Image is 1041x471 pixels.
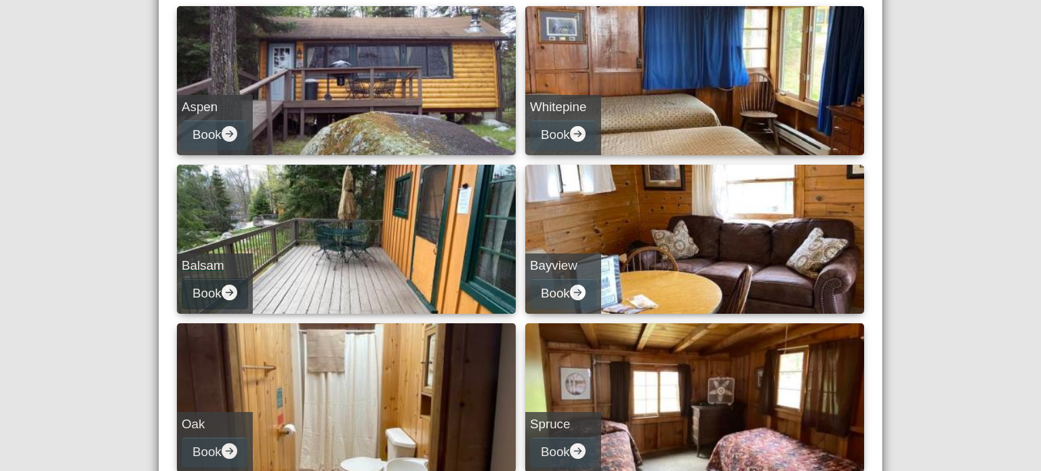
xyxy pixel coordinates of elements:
svg: arrow right circle fill [570,285,586,300]
svg: arrow right circle fill [570,126,586,142]
svg: arrow right circle fill [222,443,237,459]
button: Bookarrow right circle fill [182,437,248,468]
h5: Oak [182,417,248,432]
svg: arrow right circle fill [222,126,237,142]
h5: Aspen [182,100,248,115]
h5: Bayview [530,258,596,274]
svg: arrow right circle fill [570,443,586,459]
button: Bookarrow right circle fill [530,120,596,150]
svg: arrow right circle fill [222,285,237,300]
button: Bookarrow right circle fill [530,437,596,468]
h5: Whitepine [530,100,596,115]
button: Bookarrow right circle fill [182,120,248,150]
button: Bookarrow right circle fill [530,279,596,309]
h5: Balsam [182,258,248,274]
button: Bookarrow right circle fill [182,279,248,309]
h5: Spruce [530,417,596,432]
